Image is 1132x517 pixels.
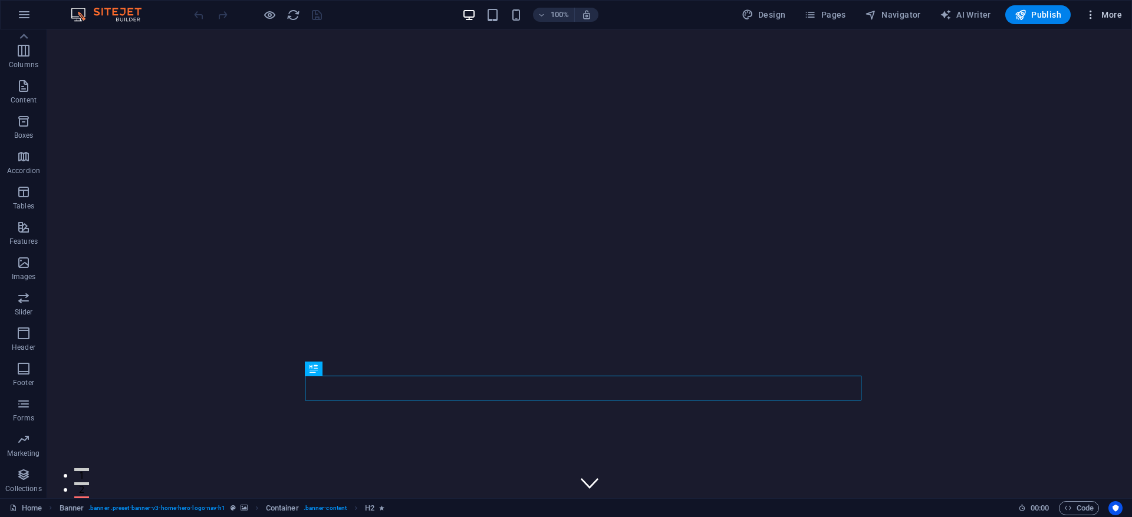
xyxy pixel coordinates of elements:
p: Collections [5,484,41,493]
button: Click here to leave preview mode and continue editing [262,8,277,22]
a: Click to cancel selection. Double-click to open Pages [9,501,42,515]
p: Tables [13,201,34,211]
p: Content [11,95,37,105]
button: 1 [27,439,42,442]
button: reload [286,8,300,22]
p: Forms [13,413,34,423]
img: Editor Logo [68,8,156,22]
button: More [1080,5,1127,24]
span: Pages [804,9,845,21]
button: Pages [799,5,850,24]
span: : [1039,503,1041,512]
p: Boxes [14,131,34,140]
span: More [1085,9,1122,21]
p: Footer [13,378,34,387]
span: Click to select. Double-click to edit [365,501,374,515]
p: Accordion [7,166,40,175]
span: Click to select. Double-click to edit [266,501,299,515]
h6: 100% [551,8,570,22]
button: Navigator [860,5,926,24]
span: 00 00 [1031,501,1049,515]
button: Code [1059,501,1099,515]
button: 100% [533,8,575,22]
i: Reload page [287,8,300,22]
nav: breadcrumb [60,501,385,515]
span: . banner .preset-banner-v3-home-hero-logo-nav-h1 [88,501,225,515]
button: 2 [27,453,42,456]
p: Slider [15,307,33,317]
i: This element is a customizable preset [231,505,236,511]
span: . banner-content [304,501,347,515]
span: Code [1064,501,1094,515]
span: Design [742,9,786,21]
h6: Session time [1018,501,1049,515]
i: This element contains a background [241,505,248,511]
i: On resize automatically adjust zoom level to fit chosen device. [581,9,592,20]
p: Marketing [7,449,40,458]
span: AI Writer [940,9,991,21]
p: Header [12,343,35,352]
span: Publish [1015,9,1061,21]
div: Design (Ctrl+Alt+Y) [737,5,791,24]
p: Features [9,237,38,246]
span: Navigator [865,9,921,21]
p: Images [12,272,36,281]
p: Columns [9,60,38,69]
button: Design [737,5,791,24]
span: Click to select. Double-click to edit [60,501,84,515]
button: AI Writer [935,5,996,24]
button: Publish [1005,5,1071,24]
i: Element contains an animation [379,505,384,511]
button: Usercentrics [1108,501,1123,515]
button: 3 [27,467,42,470]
